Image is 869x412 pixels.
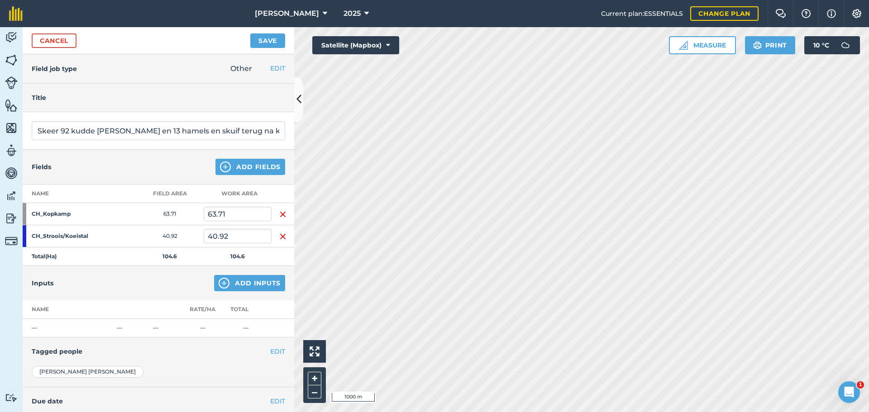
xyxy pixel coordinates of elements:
input: What needs doing? [32,121,285,140]
strong: CH_Stroois/Koeistal [32,232,102,240]
th: Name [23,300,113,319]
img: A question mark icon [801,9,812,18]
img: Ruler icon [679,41,688,50]
strong: 104.6 [162,253,177,260]
img: svg+xml;base64,PD94bWwgdmVyc2lvbj0iMS4wIiBlbmNvZGluZz0idXRmLTgiPz4KPCEtLSBHZW5lcmF0b3I6IEFkb2JlIE... [5,189,18,203]
button: Print [745,36,796,54]
img: svg+xml;base64,PHN2ZyB4bWxucz0iaHR0cDovL3d3dy53My5vcmcvMjAwMC9zdmciIHdpZHRoPSIxNiIgaGVpZ2h0PSIyNC... [279,209,286,220]
button: + [308,372,321,385]
span: 2025 [344,8,361,19]
span: 10 ° C [813,36,829,54]
td: — [23,319,113,337]
strong: Total ( Ha ) [32,253,57,260]
img: svg+xml;base64,PD94bWwgdmVyc2lvbj0iMS4wIiBlbmNvZGluZz0idXRmLTgiPz4KPCEtLSBHZW5lcmF0b3I6IEFkb2JlIE... [5,235,18,247]
img: svg+xml;base64,PD94bWwgdmVyc2lvbj0iMS4wIiBlbmNvZGluZz0idXRmLTgiPz4KPCEtLSBHZW5lcmF0b3I6IEFkb2JlIE... [5,212,18,225]
img: svg+xml;base64,PD94bWwgdmVyc2lvbj0iMS4wIiBlbmNvZGluZz0idXRmLTgiPz4KPCEtLSBHZW5lcmF0b3I6IEFkb2JlIE... [5,393,18,402]
img: svg+xml;base64,PD94bWwgdmVyc2lvbj0iMS4wIiBlbmNvZGluZz0idXRmLTgiPz4KPCEtLSBHZW5lcmF0b3I6IEFkb2JlIE... [836,36,855,54]
h4: Tagged people [32,346,285,356]
div: [PERSON_NAME] [PERSON_NAME] [32,366,143,378]
img: svg+xml;base64,PHN2ZyB4bWxucz0iaHR0cDovL3d3dy53My5vcmcvMjAwMC9zdmciIHdpZHRoPSIxNiIgaGVpZ2h0PSIyNC... [279,231,286,242]
button: EDIT [270,396,285,406]
button: EDIT [270,346,285,356]
h4: Inputs [32,278,53,288]
img: svg+xml;base64,PD94bWwgdmVyc2lvbj0iMS4wIiBlbmNvZGluZz0idXRmLTgiPz4KPCEtLSBHZW5lcmF0b3I6IEFkb2JlIE... [5,31,18,44]
img: svg+xml;base64,PD94bWwgdmVyc2lvbj0iMS4wIiBlbmNvZGluZz0idXRmLTgiPz4KPCEtLSBHZW5lcmF0b3I6IEFkb2JlIE... [5,166,18,180]
a: Change plan [690,6,759,21]
span: 1 [857,381,864,388]
td: — [149,319,186,337]
img: svg+xml;base64,PHN2ZyB4bWxucz0iaHR0cDovL3d3dy53My5vcmcvMjAwMC9zdmciIHdpZHRoPSIxNCIgaGVpZ2h0PSIyNC... [219,278,229,289]
td: — [220,319,272,337]
h4: Fields [32,162,51,172]
img: svg+xml;base64,PHN2ZyB4bWxucz0iaHR0cDovL3d3dy53My5vcmcvMjAwMC9zdmciIHdpZHRoPSIxNCIgaGVpZ2h0PSIyNC... [220,161,231,172]
a: Cancel [32,33,76,48]
h4: Due date [32,396,285,406]
button: – [308,385,321,398]
img: A cog icon [851,9,862,18]
td: — [186,319,220,337]
button: Satellite (Mapbox) [312,36,399,54]
button: Add Inputs [214,275,285,291]
th: Name [23,185,136,203]
img: svg+xml;base64,PHN2ZyB4bWxucz0iaHR0cDovL3d3dy53My5vcmcvMjAwMC9zdmciIHdpZHRoPSI1NiIgaGVpZ2h0PSI2MC... [5,121,18,135]
th: Field Area [136,185,204,203]
td: 40.92 [136,225,204,247]
img: Four arrows, one pointing top left, one top right, one bottom right and the last bottom left [310,346,320,356]
span: [PERSON_NAME] [255,8,319,19]
h4: Field job type [32,64,77,74]
span: Other [230,64,252,73]
th: Total [220,300,272,319]
h4: Title [32,93,285,103]
button: 10 °C [804,36,860,54]
img: svg+xml;base64,PD94bWwgdmVyc2lvbj0iMS4wIiBlbmNvZGluZz0idXRmLTgiPz4KPCEtLSBHZW5lcmF0b3I6IEFkb2JlIE... [5,76,18,89]
button: EDIT [270,63,285,73]
img: Two speech bubbles overlapping with the left bubble in the forefront [775,9,786,18]
img: svg+xml;base64,PHN2ZyB4bWxucz0iaHR0cDovL3d3dy53My5vcmcvMjAwMC9zdmciIHdpZHRoPSIxNyIgaGVpZ2h0PSIxNy... [827,8,836,19]
span: Current plan : ESSENTIALS [601,9,683,19]
button: Measure [669,36,736,54]
img: fieldmargin Logo [9,6,23,21]
iframe: Intercom live chat [838,381,860,403]
th: Rate/ Ha [186,300,220,319]
td: — [113,319,149,337]
button: Add Fields [215,159,285,175]
strong: CH_Kopkamp [32,210,102,218]
img: svg+xml;base64,PD94bWwgdmVyc2lvbj0iMS4wIiBlbmNvZGluZz0idXRmLTgiPz4KPCEtLSBHZW5lcmF0b3I6IEFkb2JlIE... [5,144,18,157]
img: svg+xml;base64,PHN2ZyB4bWxucz0iaHR0cDovL3d3dy53My5vcmcvMjAwMC9zdmciIHdpZHRoPSI1NiIgaGVpZ2h0PSI2MC... [5,53,18,67]
strong: 104.6 [230,253,245,260]
th: Work area [204,185,272,203]
td: 63.71 [136,203,204,225]
button: Save [250,33,285,48]
img: svg+xml;base64,PHN2ZyB4bWxucz0iaHR0cDovL3d3dy53My5vcmcvMjAwMC9zdmciIHdpZHRoPSI1NiIgaGVpZ2h0PSI2MC... [5,99,18,112]
img: svg+xml;base64,PHN2ZyB4bWxucz0iaHR0cDovL3d3dy53My5vcmcvMjAwMC9zdmciIHdpZHRoPSIxOSIgaGVpZ2h0PSIyNC... [753,40,762,51]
